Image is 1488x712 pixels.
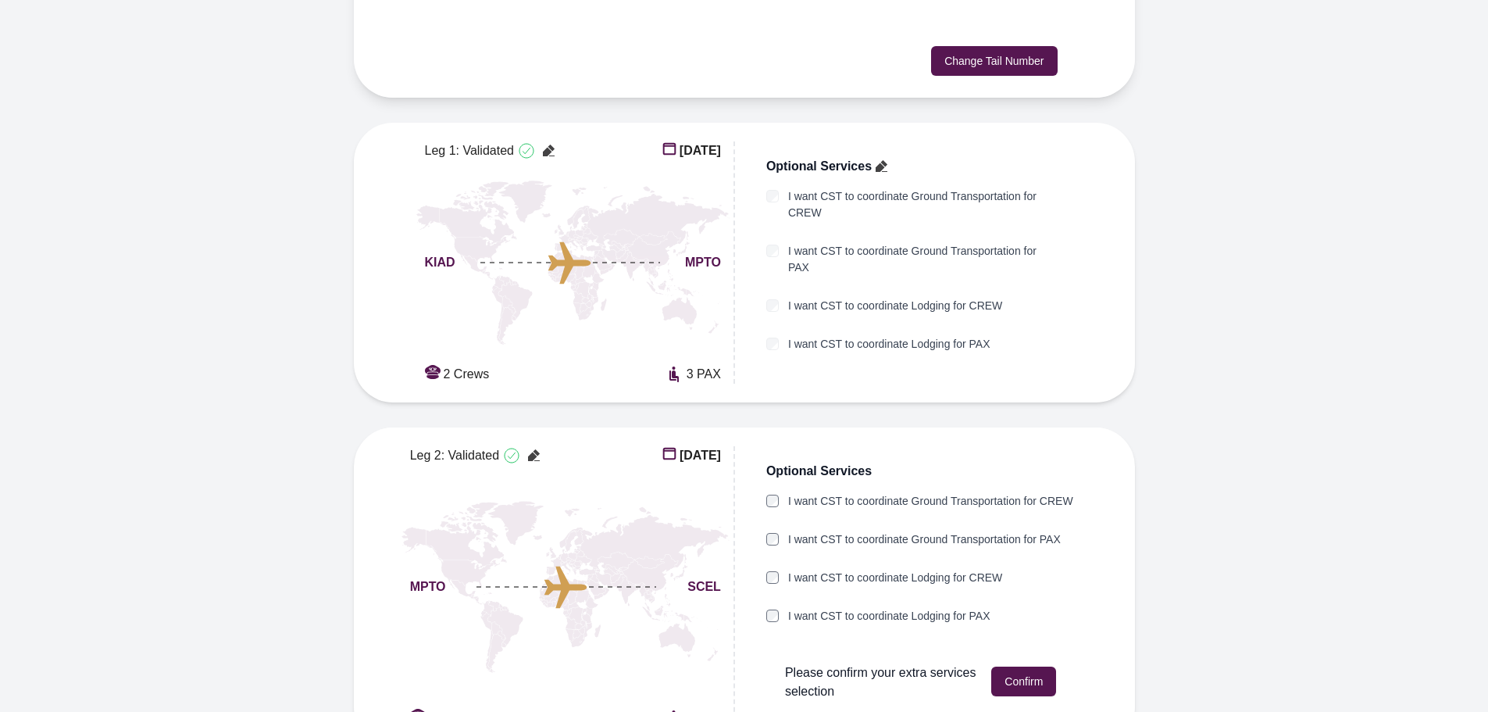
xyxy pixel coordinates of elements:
span: Leg 2: Validated [410,446,499,465]
span: 2 Crews [444,365,490,384]
span: [DATE] [680,141,721,160]
label: I want CST to coordinate Lodging for CREW [788,298,1002,314]
span: KIAD [425,253,455,272]
label: I want CST to coordinate Ground Transportation for PAX [788,531,1061,548]
span: SCEL [687,578,721,596]
label: I want CST to coordinate Ground Transportation for CREW [788,493,1073,510]
span: MPTO [410,578,446,596]
span: Leg 1: Validated [425,141,514,160]
span: 3 PAX [687,365,721,384]
span: [DATE] [680,446,721,465]
span: Optional Services [766,462,872,481]
span: MPTO [685,253,721,272]
button: Confirm [991,667,1056,696]
label: I want CST to coordinate Ground Transportation for PAX [788,243,1061,276]
button: Change Tail Number [931,46,1057,76]
label: I want CST to coordinate Lodging for PAX [788,608,990,624]
label: I want CST to coordinate Lodging for PAX [788,336,990,352]
span: Please confirm your extra services selection [785,664,979,701]
span: Optional Services [766,157,872,176]
label: I want CST to coordinate Ground Transportation for CREW [788,188,1061,221]
label: I want CST to coordinate Lodging for CREW [788,570,1002,586]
